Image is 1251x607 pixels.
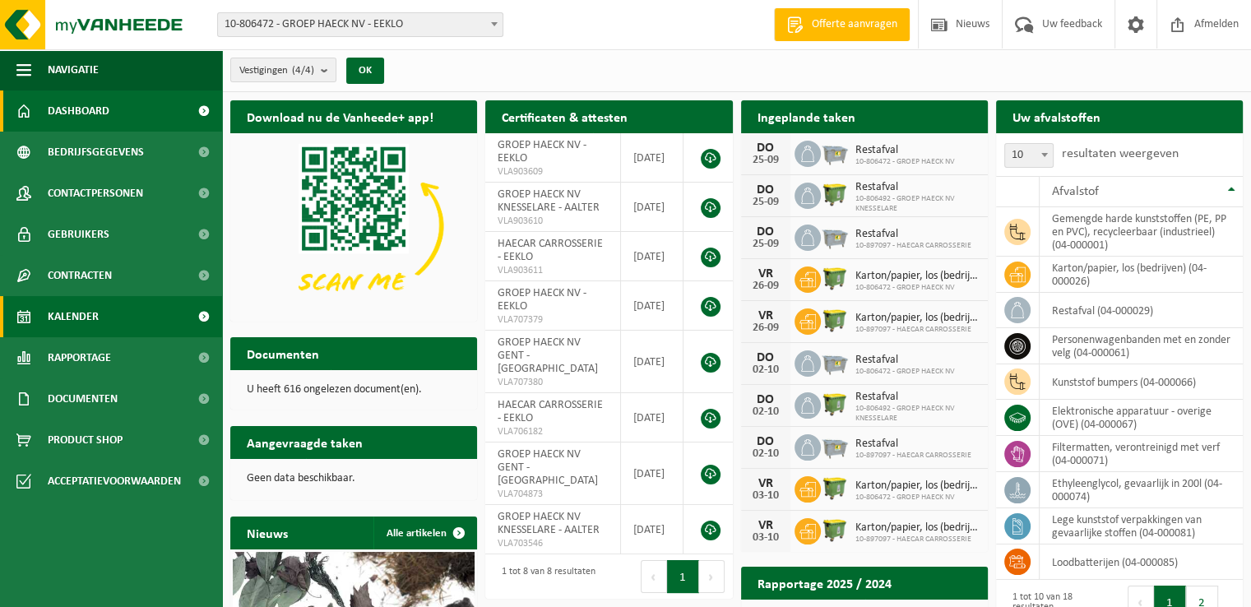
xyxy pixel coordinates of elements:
[498,336,598,375] span: GROEP HAECK NV GENT - [GEOGRAPHIC_DATA]
[621,232,684,281] td: [DATE]
[855,325,980,335] span: 10-897097 - HAECAR CARROSSERIE
[1040,508,1243,544] td: lege kunststof verpakkingen van gevaarlijke stoffen (04-000081)
[855,493,980,503] span: 10-806472 - GROEP HAECK NV
[699,560,725,593] button: Next
[48,337,111,378] span: Rapportage
[749,225,782,239] div: DO
[230,100,450,132] h2: Download nu de Vanheede+ app!
[855,181,980,194] span: Restafval
[749,239,782,250] div: 25-09
[1005,144,1053,167] span: 10
[855,312,980,325] span: Karton/papier, los (bedrijven)
[621,331,684,393] td: [DATE]
[855,157,955,167] span: 10-806472 - GROEP HAECK NV
[621,505,684,554] td: [DATE]
[48,49,99,90] span: Navigatie
[498,139,586,164] span: GROEP HAECK NV - EEKLO
[498,215,608,228] span: VLA903610
[48,378,118,419] span: Documenten
[855,438,971,451] span: Restafval
[230,133,477,318] img: Download de VHEPlus App
[821,432,849,460] img: WB-2500-GAL-GY-01
[247,473,461,484] p: Geen data beschikbaar.
[641,560,667,593] button: Previous
[996,100,1117,132] h2: Uw afvalstoffen
[821,474,849,502] img: WB-1100-HPE-GN-51
[1062,147,1179,160] label: resultaten weergeven
[1040,364,1243,400] td: kunststof bumpers (04-000066)
[749,490,782,502] div: 03-10
[855,354,955,367] span: Restafval
[1040,472,1243,508] td: ethyleenglycol, gevaarlijk in 200l (04-000074)
[621,443,684,505] td: [DATE]
[1040,436,1243,472] td: filtermatten, verontreinigd met verf (04-000071)
[493,558,595,595] div: 1 tot 8 van 8 resultaten
[749,532,782,544] div: 03-10
[855,391,980,404] span: Restafval
[749,183,782,197] div: DO
[749,477,782,490] div: VR
[346,58,384,84] button: OK
[821,306,849,334] img: WB-1100-HPE-GN-50
[498,448,598,487] span: GROEP HAECK NV GENT - [GEOGRAPHIC_DATA]
[230,337,336,369] h2: Documenten
[292,65,314,76] count: (4/4)
[808,16,901,33] span: Offerte aanvragen
[621,183,684,232] td: [DATE]
[621,281,684,331] td: [DATE]
[821,390,849,418] img: WB-1100-HPE-GN-50
[855,194,980,214] span: 10-806492 - GROEP HAECK NV KNESSELARE
[247,384,461,396] p: U heeft 616 ongelezen document(en).
[749,267,782,280] div: VR
[230,517,304,549] h2: Nieuws
[749,364,782,376] div: 02-10
[498,188,600,214] span: GROEP HAECK NV KNESSELARE - AALTER
[749,519,782,532] div: VR
[855,144,955,157] span: Restafval
[749,435,782,448] div: DO
[821,222,849,250] img: WB-2500-GAL-GY-01
[749,155,782,166] div: 25-09
[230,58,336,82] button: Vestigingen(4/4)
[855,535,980,544] span: 10-897097 - HAECAR CARROSSERIE
[48,132,144,173] span: Bedrijfsgegevens
[498,238,603,263] span: HAECAR CARROSSERIE - EEKLO
[855,521,980,535] span: Karton/papier, los (bedrijven)
[821,516,849,544] img: WB-1100-HPE-GN-50
[749,448,782,460] div: 02-10
[498,399,603,424] span: HAECAR CARROSSERIE - EEKLO
[855,228,971,241] span: Restafval
[373,517,475,549] a: Alle artikelen
[48,255,112,296] span: Contracten
[498,425,608,438] span: VLA706182
[821,264,849,292] img: WB-1100-HPE-GN-51
[855,480,980,493] span: Karton/papier, los (bedrijven)
[855,367,955,377] span: 10-806472 - GROEP HAECK NV
[855,241,971,251] span: 10-897097 - HAECAR CARROSSERIE
[855,404,980,424] span: 10-806492 - GROEP HAECK NV KNESSELARE
[230,426,379,458] h2: Aangevraagde taken
[498,313,608,327] span: VLA707379
[749,322,782,334] div: 26-09
[621,133,684,183] td: [DATE]
[621,393,684,443] td: [DATE]
[749,280,782,292] div: 26-09
[855,270,980,283] span: Karton/papier, los (bedrijven)
[774,8,910,41] a: Offerte aanvragen
[855,283,980,293] span: 10-806472 - GROEP HAECK NV
[1040,544,1243,580] td: loodbatterijen (04-000085)
[749,309,782,322] div: VR
[1052,185,1099,198] span: Afvalstof
[239,58,314,83] span: Vestigingen
[821,180,849,208] img: WB-1100-HPE-GN-50
[1040,207,1243,257] td: gemengde harde kunststoffen (PE, PP en PVC), recycleerbaar (industrieel) (04-000001)
[48,296,99,337] span: Kalender
[741,567,908,599] h2: Rapportage 2025 / 2024
[821,138,849,166] img: WB-2500-GAL-GY-04
[218,13,503,36] span: 10-806472 - GROEP HAECK NV - EEKLO
[48,419,123,461] span: Product Shop
[749,141,782,155] div: DO
[48,214,109,255] span: Gebruikers
[48,461,181,502] span: Acceptatievoorwaarden
[498,165,608,178] span: VLA903609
